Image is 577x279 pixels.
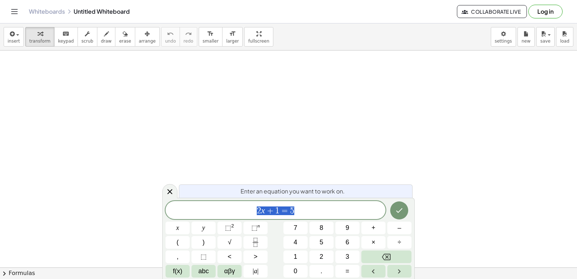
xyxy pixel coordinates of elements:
span: arrange [139,39,156,44]
span: > [254,252,257,262]
span: new [521,39,530,44]
button: Greater than [243,250,268,263]
var: x [261,206,265,215]
span: 3 [345,252,349,262]
button: Left arrow [361,265,386,278]
span: transform [29,39,50,44]
button: Toggle navigation [9,6,20,17]
button: settings [491,27,516,47]
sup: n [257,223,260,228]
button: Plus [361,222,386,234]
button: Fraction [243,236,268,249]
span: a [253,266,259,276]
span: | [253,267,254,275]
i: redo [185,30,192,38]
button: . [309,265,334,278]
span: abc [198,266,209,276]
button: fullscreen [244,27,273,47]
span: ( [177,237,179,247]
span: undo [165,39,176,44]
button: arrange [135,27,160,47]
span: Enter an equation you want to work on. [241,187,345,196]
span: ÷ [398,237,401,247]
button: Alphabet [191,265,216,278]
span: αβγ [224,266,235,276]
button: scrub [78,27,97,47]
button: save [536,27,555,47]
span: 1 [294,252,297,262]
button: Backspace [361,250,411,263]
span: ⬚ [225,224,231,231]
button: Functions [166,265,190,278]
span: 5 [290,206,294,215]
span: 8 [320,223,323,233]
button: Absolute value [243,265,268,278]
span: 5 [320,237,323,247]
span: – [397,223,401,233]
i: format_size [207,30,214,38]
button: draw [97,27,116,47]
span: save [540,39,550,44]
button: format_sizesmaller [199,27,223,47]
button: Placeholder [191,250,216,263]
button: Done [390,201,408,219]
a: Whiteboards [29,8,65,15]
span: f(x) [173,266,182,276]
button: ) [191,236,216,249]
button: keyboardkeypad [54,27,78,47]
span: erase [119,39,131,44]
button: ( [166,236,190,249]
span: | [257,267,259,275]
span: 2 [320,252,323,262]
button: 4 [283,236,308,249]
span: 6 [345,237,349,247]
button: 3 [335,250,360,263]
span: ) [203,237,205,247]
span: y [202,223,205,233]
span: 0 [294,266,297,276]
span: = [279,206,290,215]
i: undo [167,30,174,38]
button: load [556,27,573,47]
button: x [166,222,190,234]
span: insert [8,39,20,44]
sup: 2 [231,223,234,228]
span: keypad [58,39,74,44]
span: redo [184,39,193,44]
button: Right arrow [387,265,411,278]
button: Divide [387,236,411,249]
span: = [345,266,349,276]
button: Minus [387,222,411,234]
span: scrub [82,39,93,44]
span: ⬚ [251,224,257,231]
span: + [371,223,375,233]
button: 8 [309,222,334,234]
span: 7 [294,223,297,233]
span: larger [226,39,239,44]
button: 0 [283,265,308,278]
button: Times [361,236,386,249]
i: format_size [229,30,236,38]
button: undoundo [161,27,180,47]
button: Log in [528,5,563,18]
button: 7 [283,222,308,234]
button: transform [25,27,54,47]
span: + [265,206,276,215]
button: Superscript [243,222,268,234]
span: draw [101,39,112,44]
button: Squared [217,222,242,234]
span: √ [228,237,232,247]
span: load [560,39,569,44]
button: Square root [217,236,242,249]
span: 2 [257,206,261,215]
button: erase [115,27,135,47]
span: Collaborate Live [463,8,521,15]
span: 1 [275,206,279,215]
i: keyboard [62,30,69,38]
span: × [371,237,375,247]
button: 5 [309,236,334,249]
button: Equals [335,265,360,278]
button: insert [4,27,24,47]
button: y [191,222,216,234]
button: format_sizelarger [222,27,243,47]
